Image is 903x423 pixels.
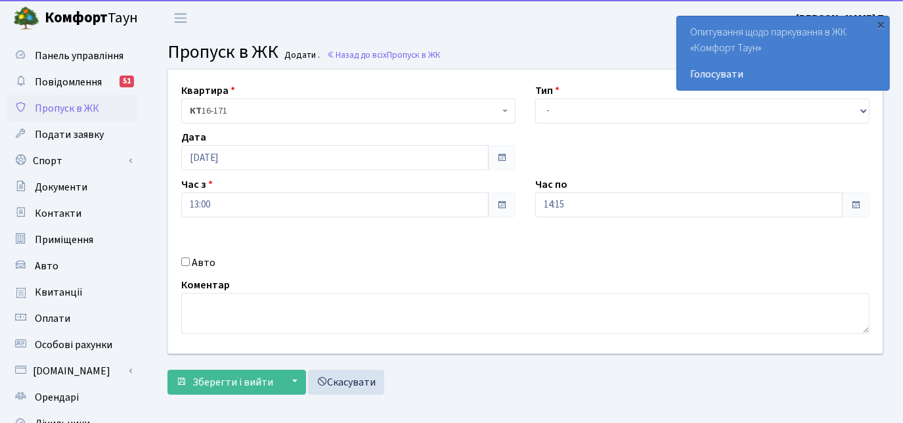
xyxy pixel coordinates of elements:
span: Подати заявку [35,127,104,142]
span: Оплати [35,311,70,326]
img: logo.png [13,5,39,32]
span: Контакти [35,206,81,221]
span: Квитанції [35,285,83,300]
span: <b>КТ</b>&nbsp;&nbsp;&nbsp;&nbsp;16-171 [181,99,516,123]
span: Приміщення [35,233,93,247]
span: Авто [35,259,58,273]
span: Пропуск в ЖК [387,49,441,61]
a: Контакти [7,200,138,227]
a: Назад до всіхПропуск в ЖК [326,49,441,61]
label: Час по [535,177,567,192]
a: Скасувати [308,370,384,395]
span: Повідомлення [35,75,102,89]
span: Таун [45,7,138,30]
span: Пропуск в ЖК [35,101,99,116]
a: Оплати [7,305,138,332]
button: Переключити навігацію [164,7,197,29]
label: Тип [535,83,560,99]
button: Зберегти і вийти [167,370,282,395]
a: Пропуск в ЖК [7,95,138,122]
span: Особові рахунки [35,338,112,352]
a: Повідомлення51 [7,69,138,95]
a: Панель управління [7,43,138,69]
label: Час з [181,177,213,192]
div: Опитування щодо паркування в ЖК «Комфорт Таун» [677,16,889,90]
div: × [875,18,888,31]
span: Документи [35,180,87,194]
div: 51 [120,76,134,87]
a: Спорт [7,148,138,174]
a: Подати заявку [7,122,138,148]
span: Зберегти і вийти [192,375,273,390]
label: Квартира [181,83,235,99]
label: Коментар [181,277,230,293]
label: Авто [192,255,215,271]
a: Квитанції [7,279,138,305]
a: Орендарі [7,384,138,411]
span: <b>КТ</b>&nbsp;&nbsp;&nbsp;&nbsp;16-171 [190,104,499,118]
b: КТ [190,104,202,118]
a: Авто [7,253,138,279]
a: [PERSON_NAME] П. [796,11,887,26]
span: Пропуск в ЖК [167,39,278,65]
label: Дата [181,129,206,145]
span: Орендарі [35,390,79,405]
a: Приміщення [7,227,138,253]
a: Голосувати [690,66,876,82]
small: Додати . [282,50,320,61]
b: Комфорт [45,7,108,28]
a: Документи [7,174,138,200]
a: [DOMAIN_NAME] [7,358,138,384]
a: Особові рахунки [7,332,138,358]
span: Панель управління [35,49,123,63]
